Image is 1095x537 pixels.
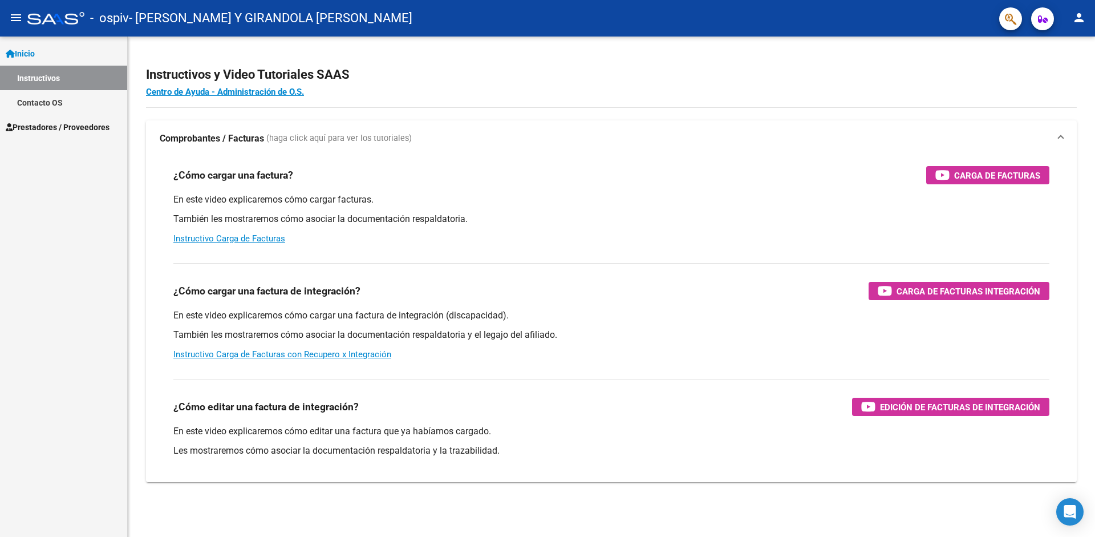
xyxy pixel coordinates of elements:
strong: Comprobantes / Facturas [160,132,264,145]
mat-expansion-panel-header: Comprobantes / Facturas (haga click aquí para ver los tutoriales) [146,120,1077,157]
div: Comprobantes / Facturas (haga click aquí para ver los tutoriales) [146,157,1077,482]
h3: ¿Cómo cargar una factura? [173,167,293,183]
h3: ¿Cómo cargar una factura de integración? [173,283,360,299]
span: Carga de Facturas [954,168,1040,183]
p: En este video explicaremos cómo cargar una factura de integración (discapacidad). [173,309,1049,322]
button: Carga de Facturas [926,166,1049,184]
h2: Instructivos y Video Tutoriales SAAS [146,64,1077,86]
span: (haga click aquí para ver los tutoriales) [266,132,412,145]
p: En este video explicaremos cómo editar una factura que ya habíamos cargado. [173,425,1049,438]
p: También les mostraremos cómo asociar la documentación respaldatoria y el legajo del afiliado. [173,329,1049,341]
span: - ospiv [90,6,129,31]
p: En este video explicaremos cómo cargar facturas. [173,193,1049,206]
h3: ¿Cómo editar una factura de integración? [173,399,359,415]
span: Inicio [6,47,35,60]
a: Centro de Ayuda - Administración de O.S. [146,87,304,97]
mat-icon: person [1072,11,1086,25]
span: Edición de Facturas de integración [880,400,1040,414]
a: Instructivo Carga de Facturas con Recupero x Integración [173,349,391,360]
span: Prestadores / Proveedores [6,121,109,134]
button: Carga de Facturas Integración [869,282,1049,300]
span: Carga de Facturas Integración [897,284,1040,298]
span: - [PERSON_NAME] Y GIRANDOLA [PERSON_NAME] [129,6,412,31]
p: Les mostraremos cómo asociar la documentación respaldatoria y la trazabilidad. [173,445,1049,457]
div: Open Intercom Messenger [1056,498,1084,526]
p: También les mostraremos cómo asociar la documentación respaldatoria. [173,213,1049,225]
button: Edición de Facturas de integración [852,398,1049,416]
a: Instructivo Carga de Facturas [173,233,285,244]
mat-icon: menu [9,11,23,25]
